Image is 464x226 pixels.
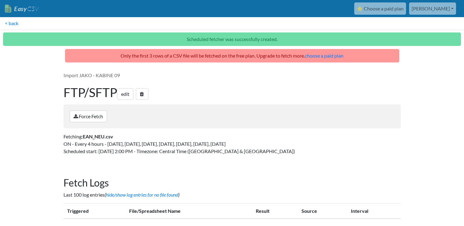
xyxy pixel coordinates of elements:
[5,2,39,15] a: EasyCSV
[305,53,343,58] a: choose a paid plan
[63,204,125,219] th: Triggered
[63,177,401,189] h2: Fetch Logs
[409,2,456,15] a: [PERSON_NAME]
[63,133,401,155] p: Fetching: ON - Every 4 hours - [DATE], [DATE], [DATE], [DATE], [DATE], [DATE], [DATE] Scheduled s...
[347,204,401,219] th: Interval
[27,5,39,13] span: CSV
[63,72,401,79] p: Import JAKO - KABINE 09
[354,2,406,15] a: ⭐ Choose a paid plan
[298,204,347,219] th: Source
[106,192,178,198] a: hide/show log entries for no file found
[117,88,133,100] a: edit
[125,204,252,219] th: File/Spreadsheet Name
[65,49,399,62] p: Only the first 3 rows of a CSV file will be fetched on the free plan. Upgrade to fetch more.
[105,192,179,198] i: ( )
[3,32,461,46] p: Scheduled fetcher was successfully created.
[252,204,298,219] th: Result
[70,111,107,122] a: Force Fetch
[438,202,458,220] iframe: chat widget
[63,191,401,198] p: Last 100 log entries
[63,85,401,100] h1: FTP/SFTP
[83,134,113,139] strong: EAN_NEU.csv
